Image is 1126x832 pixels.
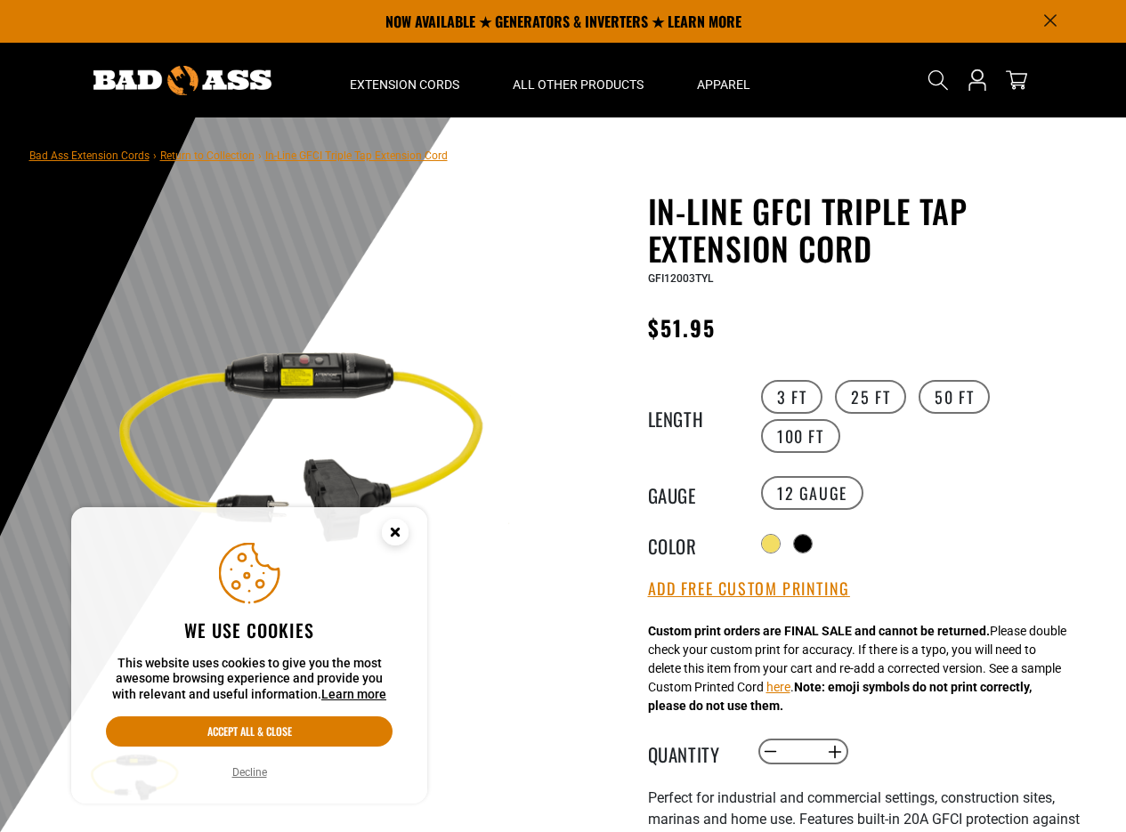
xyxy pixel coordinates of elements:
[29,149,150,162] a: Bad Ass Extension Cords
[106,716,393,747] button: Accept all & close
[153,149,157,162] span: ›
[160,149,255,162] a: Return to Collection
[321,687,386,701] a: Learn more
[513,77,644,93] span: All Other Products
[106,656,393,703] p: This website uses cookies to give you the most awesome browsing experience and provide you with r...
[648,579,850,599] button: Add Free Custom Printing
[648,740,737,763] label: Quantity
[323,43,486,117] summary: Extension Cords
[761,476,863,510] label: 12 Gauge
[106,618,393,642] h2: We use cookies
[835,380,906,414] label: 25 FT
[648,311,716,343] span: $51.95
[648,192,1084,267] h1: In-Line GFCI Triple Tap Extension Cord
[648,405,737,428] legend: Length
[670,43,777,117] summary: Apparel
[71,507,427,804] aside: Cookie Consent
[486,43,670,117] summary: All Other Products
[761,380,822,414] label: 3 FT
[82,238,511,666] img: yellow
[93,66,271,95] img: Bad Ass Extension Cords
[265,149,448,162] span: In-Line GFCI Triple Tap Extension Cord
[258,149,262,162] span: ›
[761,419,840,453] label: 100 FT
[766,678,790,697] button: here
[648,624,990,638] strong: Custom print orders are FINAL SALE and cannot be returned.
[697,77,750,93] span: Apparel
[648,272,713,285] span: GFI12003TYL
[648,481,737,505] legend: Gauge
[924,66,952,94] summary: Search
[29,144,448,166] nav: breadcrumbs
[350,77,459,93] span: Extension Cords
[919,380,990,414] label: 50 FT
[648,680,1032,713] strong: Note: emoji symbols do not print correctly, please do not use them.
[227,763,272,781] button: Decline
[648,532,737,555] legend: Color
[648,622,1066,715] div: Please double check your custom print for accuracy. If there is a typo, you will need to delete t...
